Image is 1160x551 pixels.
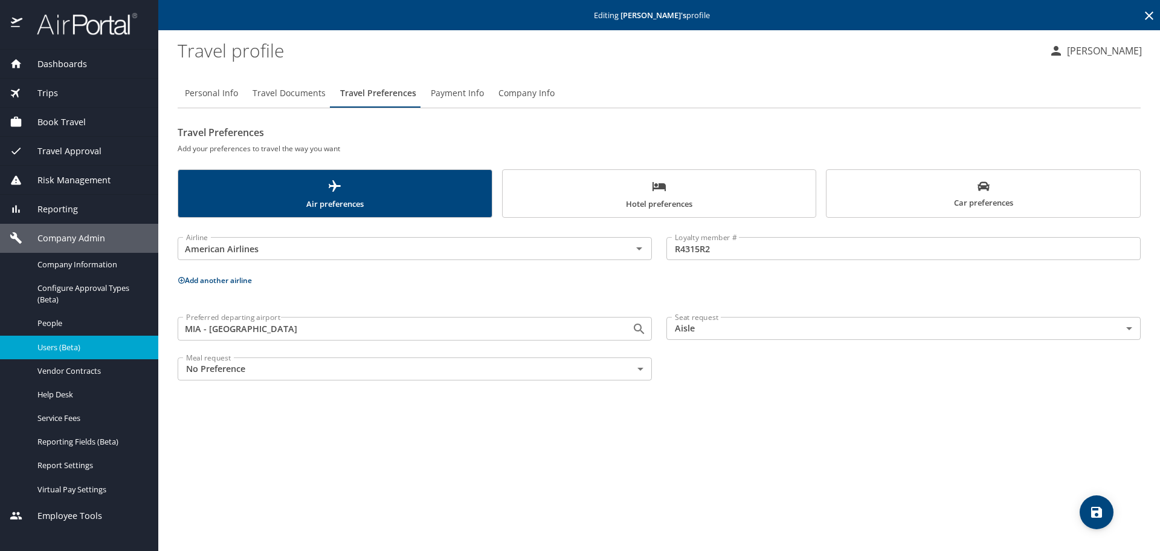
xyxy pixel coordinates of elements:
[178,357,652,380] div: No Preference
[631,321,648,337] button: Open
[1044,40,1147,62] button: [PERSON_NAME]
[37,436,144,448] span: Reporting Fields (Beta)
[37,460,144,471] span: Report Settings
[162,11,1156,19] p: Editing profile
[666,317,1141,340] div: Aisle
[1063,44,1142,58] p: [PERSON_NAME]
[431,86,484,101] span: Payment Info
[11,12,24,36] img: icon-airportal.png
[22,174,111,187] span: Risk Management
[620,10,686,21] strong: [PERSON_NAME] 's
[1080,495,1113,529] button: save
[22,57,87,71] span: Dashboards
[37,318,144,329] span: People
[22,145,101,158] span: Travel Approval
[185,86,238,101] span: Personal Info
[185,179,485,211] span: Air preferences
[24,12,137,36] img: airportal-logo.png
[178,142,1141,155] h6: Add your preferences to travel the way you want
[510,179,809,211] span: Hotel preferences
[22,509,102,523] span: Employee Tools
[37,365,144,377] span: Vendor Contracts
[22,203,78,216] span: Reporting
[178,169,1141,218] div: scrollable force tabs example
[22,86,58,100] span: Trips
[253,86,326,101] span: Travel Documents
[37,282,144,305] span: Configure Approval Types (Beta)
[498,86,555,101] span: Company Info
[22,116,86,129] span: Book Travel
[181,321,613,336] input: Search for and select an airport
[37,484,144,495] span: Virtual Pay Settings
[181,241,613,256] input: Select an Airline
[37,259,144,270] span: Company Information
[37,412,144,424] span: Service Fees
[178,275,252,285] button: Add another airline
[37,342,144,353] span: Users (Beta)
[178,31,1039,69] h1: Travel profile
[340,86,416,101] span: Travel Preferences
[22,232,105,245] span: Company Admin
[631,240,648,257] button: Open
[834,180,1133,210] span: Car preferences
[178,79,1141,108] div: Profile
[178,123,1141,142] h2: Travel Preferences
[37,389,144,400] span: Help Desk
